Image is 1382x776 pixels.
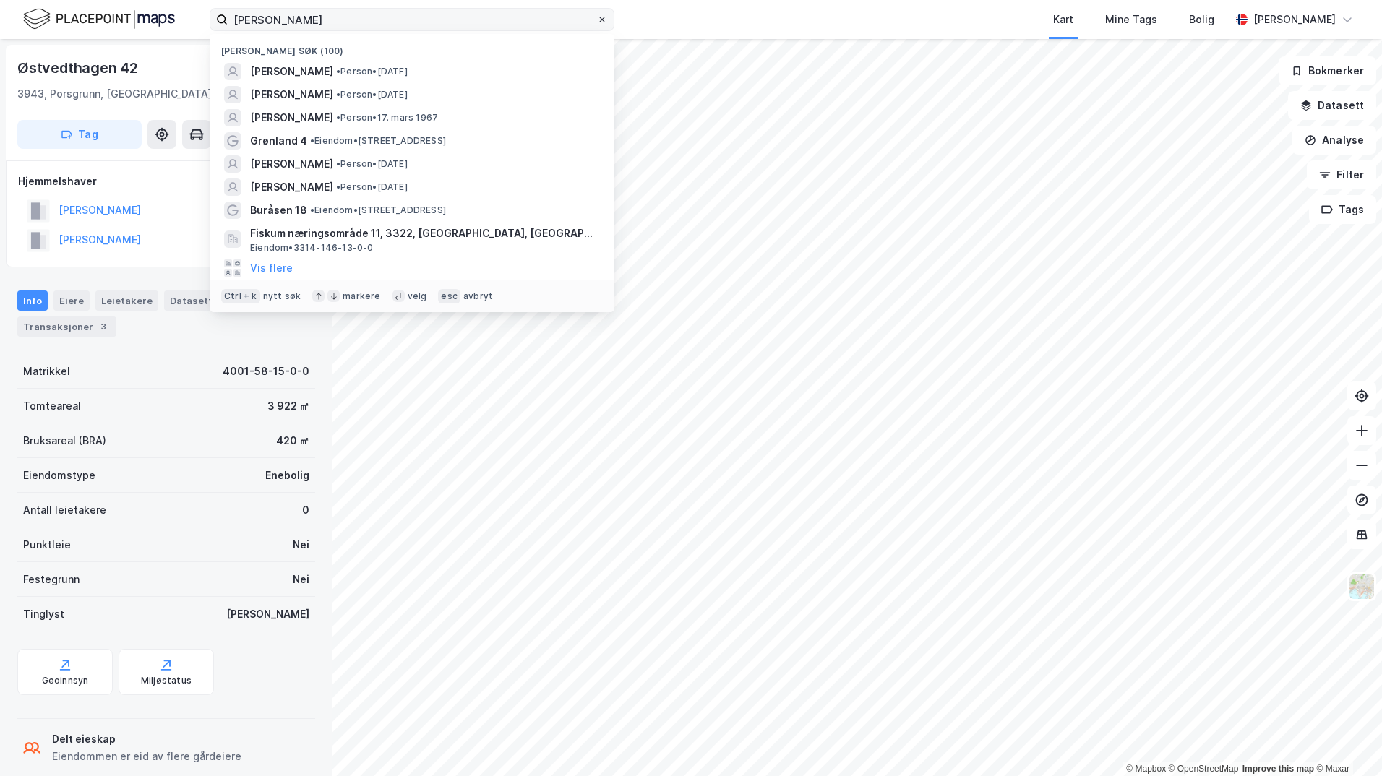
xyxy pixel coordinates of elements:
div: markere [343,290,380,302]
img: logo.f888ab2527a4732fd821a326f86c7f29.svg [23,7,175,32]
div: Enebolig [265,467,309,484]
div: Miljøstatus [141,675,192,686]
span: Eiendom • 3314-146-13-0-0 [250,242,374,254]
span: Person • [DATE] [336,158,408,170]
span: • [310,204,314,215]
div: Leietakere [95,290,158,311]
span: • [310,135,314,146]
div: Matrikkel [23,363,70,380]
button: Filter [1307,160,1376,189]
div: Punktleie [23,536,71,553]
span: Person • [DATE] [336,89,408,100]
div: 4001-58-15-0-0 [223,363,309,380]
span: [PERSON_NAME] [250,155,333,173]
input: Søk på adresse, matrikkel, gårdeiere, leietakere eller personer [228,9,596,30]
div: Eiere [53,290,90,311]
div: [PERSON_NAME] søk (100) [210,34,614,60]
a: OpenStreetMap [1169,764,1239,774]
div: 3 922 ㎡ [267,397,309,415]
span: • [336,181,340,192]
div: Eiendommen er eid av flere gårdeiere [52,748,241,765]
div: Delt eieskap [52,730,241,748]
img: Z [1348,573,1375,600]
span: [PERSON_NAME] [250,109,333,126]
div: 0 [302,501,309,519]
div: velg [408,290,427,302]
button: Bokmerker [1279,56,1376,85]
span: Person • [DATE] [336,181,408,193]
span: • [336,112,340,123]
span: [PERSON_NAME] [250,63,333,80]
button: Tag [17,120,142,149]
span: [PERSON_NAME] [250,178,333,196]
span: • [336,158,340,169]
span: Person • 17. mars 1967 [336,112,438,124]
span: [PERSON_NAME] [250,86,333,103]
div: Tomteareal [23,397,81,415]
div: Hjemmelshaver [18,173,314,190]
div: Tinglyst [23,605,64,623]
div: Antall leietakere [23,501,106,519]
div: Datasett [164,290,218,311]
div: esc [438,289,460,303]
button: Analyse [1292,126,1376,155]
span: Eiendom • [STREET_ADDRESS] [310,204,446,216]
a: Improve this map [1242,764,1314,774]
div: Kontrollprogram for chat [1310,707,1382,776]
div: Østvedthagen 42 [17,56,141,79]
button: Tags [1309,195,1376,224]
a: Mapbox [1126,764,1166,774]
div: 3 [96,319,111,334]
iframe: Chat Widget [1310,707,1382,776]
div: Ctrl + k [221,289,260,303]
div: [PERSON_NAME] [226,605,309,623]
div: Kart [1053,11,1073,28]
span: Fiskum næringsområde 11, 3322, [GEOGRAPHIC_DATA], [GEOGRAPHIC_DATA] [250,225,597,242]
div: Info [17,290,48,311]
button: Vis flere [250,259,293,277]
span: • [336,89,340,100]
div: Eiendomstype [23,467,95,484]
div: avbryt [463,290,493,302]
span: Eiendom • [STREET_ADDRESS] [310,135,446,147]
div: Geoinnsyn [42,675,89,686]
span: • [336,66,340,77]
div: [PERSON_NAME] [1253,11,1336,28]
div: Bolig [1189,11,1214,28]
div: Transaksjoner [17,316,116,337]
div: Mine Tags [1105,11,1157,28]
span: Person • [DATE] [336,66,408,77]
span: Buråsen 18 [250,202,307,219]
div: 420 ㎡ [276,432,309,449]
span: Grønland 4 [250,132,307,150]
div: Festegrunn [23,571,80,588]
div: 3943, Porsgrunn, [GEOGRAPHIC_DATA] [17,85,212,103]
button: Datasett [1288,91,1376,120]
div: nytt søk [263,290,301,302]
div: Nei [293,571,309,588]
div: Bruksareal (BRA) [23,432,106,449]
div: Nei [293,536,309,553]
